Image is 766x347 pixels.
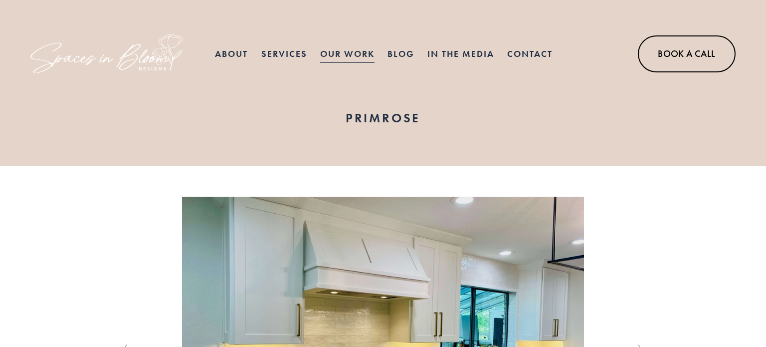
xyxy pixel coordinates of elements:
[261,45,307,63] span: Services
[30,34,183,73] img: Spaces in Bloom Designs
[387,44,414,64] a: Blog
[215,44,248,64] a: About
[427,44,494,64] a: In the Media
[261,44,307,64] a: folder dropdown
[507,44,553,64] a: Contact
[159,110,606,127] h1: Primrose
[320,44,375,64] a: Our Work
[638,35,735,73] a: Book A Call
